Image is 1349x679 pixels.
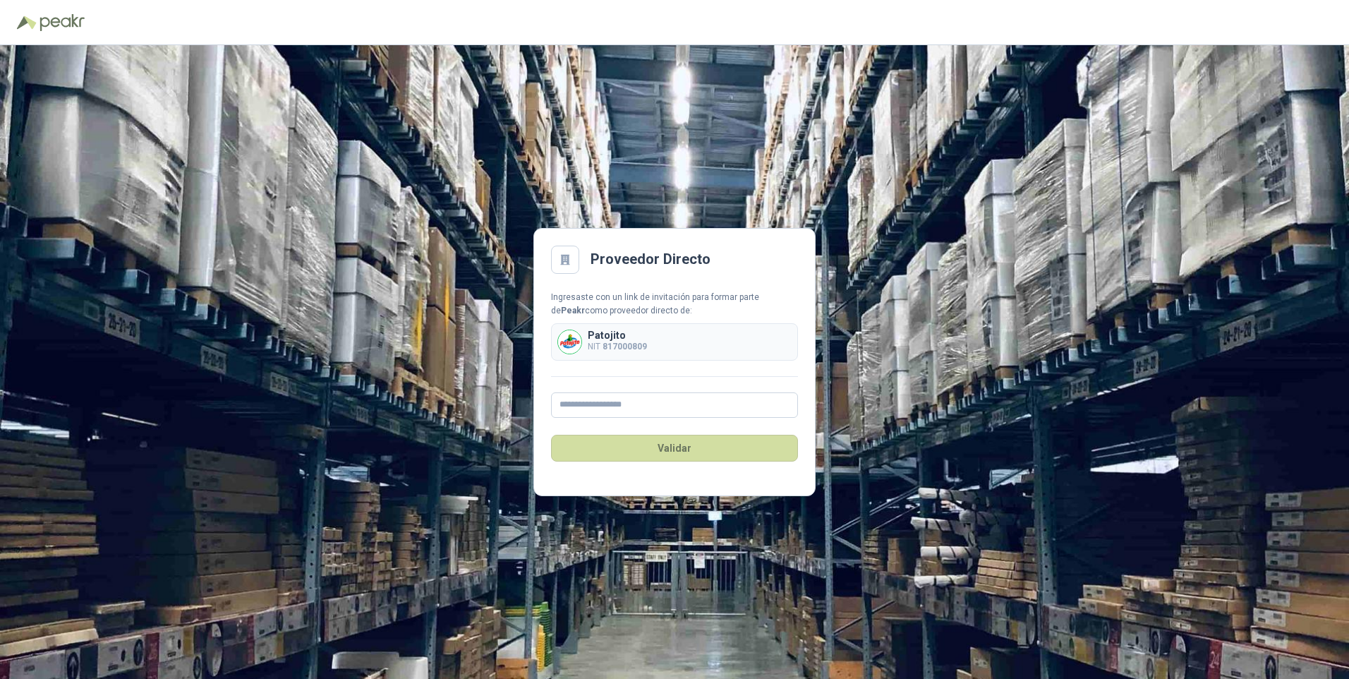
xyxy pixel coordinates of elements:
img: Logo [17,16,37,30]
b: Peakr [561,306,585,316]
img: Company Logo [558,330,581,354]
b: 817000809 [603,342,647,351]
p: NIT [588,340,647,354]
p: Patojito [588,330,647,340]
h2: Proveedor Directo [591,248,710,270]
button: Validar [551,435,798,462]
div: Ingresaste con un link de invitación para formar parte de como proveedor directo de: [551,291,798,318]
img: Peakr [40,14,85,31]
